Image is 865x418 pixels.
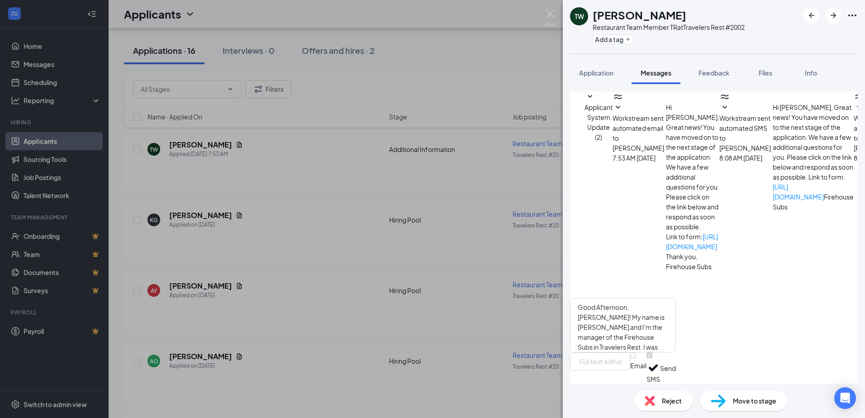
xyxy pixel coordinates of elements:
button: SmallChevronDownApplicant System Update (2) [585,91,613,142]
svg: WorkstreamLogo [854,91,865,102]
textarea: Good Afternoon, [PERSON_NAME]! My name is [PERSON_NAME] and I'm the manager of the Firehouse Subs... [570,298,676,352]
span: Workstream sent automated email to [PERSON_NAME]. [613,114,666,152]
button: ArrowLeftNew [803,7,820,24]
button: ArrowRight [825,7,841,24]
svg: SmallChevronDown [613,102,623,113]
svg: SmallChevronDown [585,91,595,102]
svg: SmallChevronDown [854,102,865,113]
span: Messages [641,69,671,77]
span: [DATE] 8:08 AM [719,153,762,163]
div: Email [630,361,646,370]
div: Open Intercom Messenger [834,387,856,409]
span: [DATE] 7:53 AM [613,153,656,163]
div: TW [575,12,584,21]
span: Hi [PERSON_NAME], Great news! You have moved on to the next stage of the application. We have a f... [773,103,854,211]
svg: WorkstreamLogo [719,91,730,102]
svg: Ellipses [847,10,858,21]
input: SMS [646,352,652,358]
div: SMS [646,375,660,384]
svg: ArrowLeftNew [806,10,817,21]
span: Application [579,69,613,77]
p: Thank you, [666,252,719,261]
span: Move to stage [733,396,776,406]
input: Email [630,352,636,358]
p: Great news! You have moved on to the next stage of the application. We have a few additional ques... [666,122,719,232]
span: Workstream sent automated SMS to [PERSON_NAME]. [719,114,773,152]
button: Send [660,352,676,384]
p: Firehouse Subs [666,261,719,271]
svg: SmallChevronDown [719,102,730,113]
p: Link to form: [666,232,719,252]
button: Full text editorPen [570,352,630,370]
h1: [PERSON_NAME] [593,7,686,23]
span: Applicant System Update (2) [585,103,613,141]
svg: ArrowRight [828,10,839,21]
span: Feedback [699,69,729,77]
svg: Plus [625,37,631,42]
svg: Checkmark [646,361,660,375]
span: Info [805,69,817,77]
div: Restaurant Team Member TR at Travelers Rest #2002 [593,23,745,32]
p: Hi [PERSON_NAME], [666,102,719,122]
svg: WorkstreamLogo [613,91,623,102]
button: PlusAdd a tag [593,34,633,44]
a: [URL][DOMAIN_NAME] [773,183,824,201]
span: Files [759,69,772,77]
span: Reject [662,396,682,406]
